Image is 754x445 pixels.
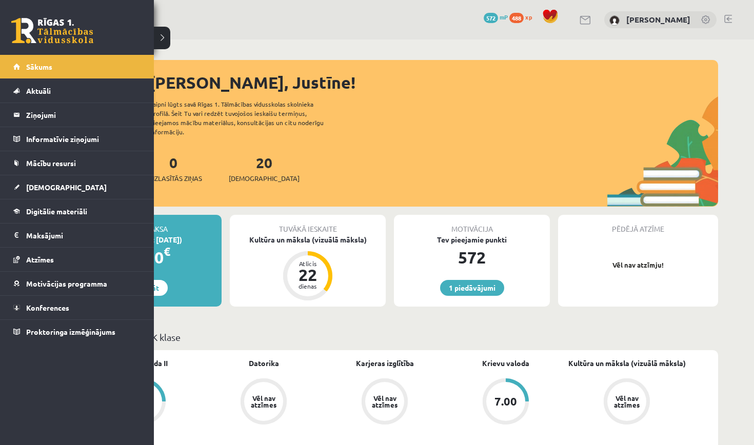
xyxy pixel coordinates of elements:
[150,99,342,136] div: Laipni lūgts savā Rīgas 1. Tālmācības vidusskolas skolnieka profilā. Šeit Tu vari redzēt tuvojošo...
[609,15,620,26] img: Justīne Everte
[13,296,141,319] a: Konferences
[26,183,107,192] span: [DEMOGRAPHIC_DATA]
[249,358,279,369] a: Datorika
[494,396,517,407] div: 7.00
[26,327,115,336] span: Proktoringa izmēģinājums
[13,79,141,103] a: Aktuāli
[164,244,170,259] span: €
[26,62,52,71] span: Sākums
[149,70,718,95] div: [PERSON_NAME], Justīne!
[13,151,141,175] a: Mācību resursi
[230,234,386,302] a: Kultūra un māksla (vizuālā māksla) Atlicis 22 dienas
[26,207,87,216] span: Digitālie materiāli
[26,103,141,127] legend: Ziņojumi
[394,245,550,270] div: 572
[324,378,445,427] a: Vēl nav atzīmes
[230,215,386,234] div: Tuvākā ieskaite
[500,13,508,21] span: mP
[394,215,550,234] div: Motivācija
[292,260,323,267] div: Atlicis
[13,103,141,127] a: Ziņojumi
[203,378,324,427] a: Vēl nav atzīmes
[558,215,718,234] div: Pēdējā atzīme
[230,234,386,245] div: Kultūra un māksla (vizuālā māksla)
[370,395,399,408] div: Vēl nav atzīmes
[26,158,76,168] span: Mācību resursi
[394,234,550,245] div: Tev pieejamie punkti
[26,303,69,312] span: Konferences
[13,127,141,151] a: Informatīvie ziņojumi
[292,283,323,289] div: dienas
[563,260,713,270] p: Vēl nav atzīmju!
[484,13,508,21] a: 572 mP
[13,248,141,271] a: Atzīmes
[26,279,107,288] span: Motivācijas programma
[13,175,141,199] a: [DEMOGRAPHIC_DATA]
[566,378,687,427] a: Vēl nav atzīmes
[26,127,141,151] legend: Informatīvie ziņojumi
[229,173,300,184] span: [DEMOGRAPHIC_DATA]
[13,199,141,223] a: Digitālie materiāli
[145,173,202,184] span: Neizlasītās ziņas
[356,358,414,369] a: Karjeras izglītība
[292,267,323,283] div: 22
[13,224,141,247] a: Maksājumi
[626,14,690,25] a: [PERSON_NAME]
[612,395,641,408] div: Vēl nav atzīmes
[11,18,93,44] a: Rīgas 1. Tālmācības vidusskola
[13,320,141,343] a: Proktoringa izmēģinājums
[525,13,532,21] span: xp
[445,378,566,427] a: 7.00
[26,224,141,247] legend: Maksājumi
[13,272,141,295] a: Motivācijas programma
[229,153,300,184] a: 20[DEMOGRAPHIC_DATA]
[509,13,524,23] span: 488
[440,280,504,296] a: 1 piedāvājumi
[482,358,529,369] a: Krievu valoda
[145,153,202,184] a: 0Neizlasītās ziņas
[26,255,54,264] span: Atzīmes
[13,55,141,78] a: Sākums
[568,358,686,369] a: Kultūra un māksla (vizuālā māksla)
[484,13,498,23] span: 572
[509,13,537,21] a: 488 xp
[249,395,278,408] div: Vēl nav atzīmes
[26,86,51,95] span: Aktuāli
[66,330,714,344] p: Mācību plāns 12.b1 JK klase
